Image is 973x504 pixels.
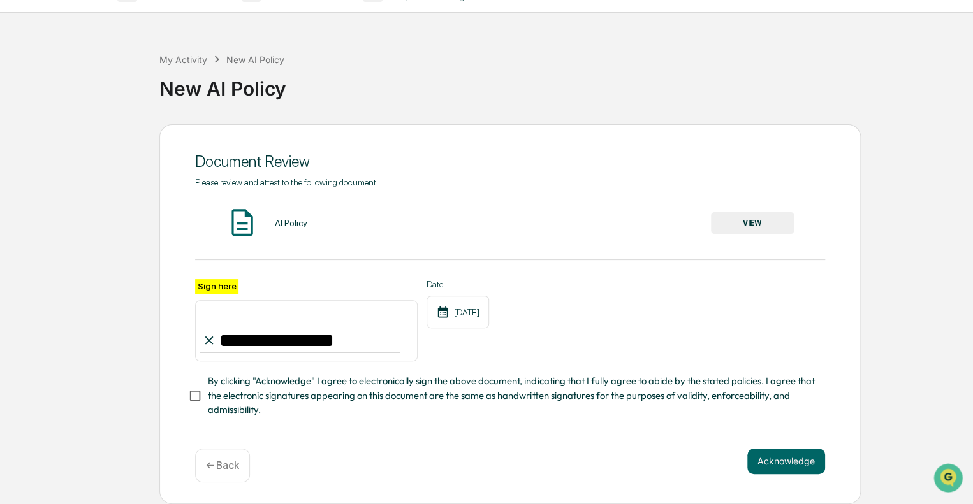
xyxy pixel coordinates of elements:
[43,110,161,120] div: We're available if you need us!
[427,279,489,289] label: Date
[932,462,967,496] iframe: Open customer support
[208,374,815,417] span: By clicking "Acknowledge" I agree to electronically sign the above document, indicating that I fu...
[13,27,232,47] p: How can we help?
[26,161,82,173] span: Preclearance
[43,97,209,110] div: Start new chat
[274,218,307,228] div: AI Policy
[711,212,794,234] button: VIEW
[206,459,239,472] p: ← Back
[33,58,210,71] input: Clear
[226,206,258,238] img: Document Icon
[159,67,967,100] div: New AI Policy
[195,177,378,187] span: Please review and attest to the following document.
[127,216,154,226] span: Pylon
[13,97,36,120] img: 1746055101610-c473b297-6a78-478c-a979-82029cc54cd1
[105,161,158,173] span: Attestations
[92,162,103,172] div: 🗄️
[90,215,154,226] a: Powered byPylon
[8,180,85,203] a: 🔎Data Lookup
[195,279,238,294] label: Sign here
[217,101,232,117] button: Start new chat
[747,449,825,474] button: Acknowledge
[13,186,23,196] div: 🔎
[26,185,80,198] span: Data Lookup
[87,155,163,178] a: 🗄️Attestations
[226,54,284,65] div: New AI Policy
[159,54,207,65] div: My Activity
[13,162,23,172] div: 🖐️
[8,155,87,178] a: 🖐️Preclearance
[427,296,489,328] div: [DATE]
[195,152,825,171] div: Document Review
